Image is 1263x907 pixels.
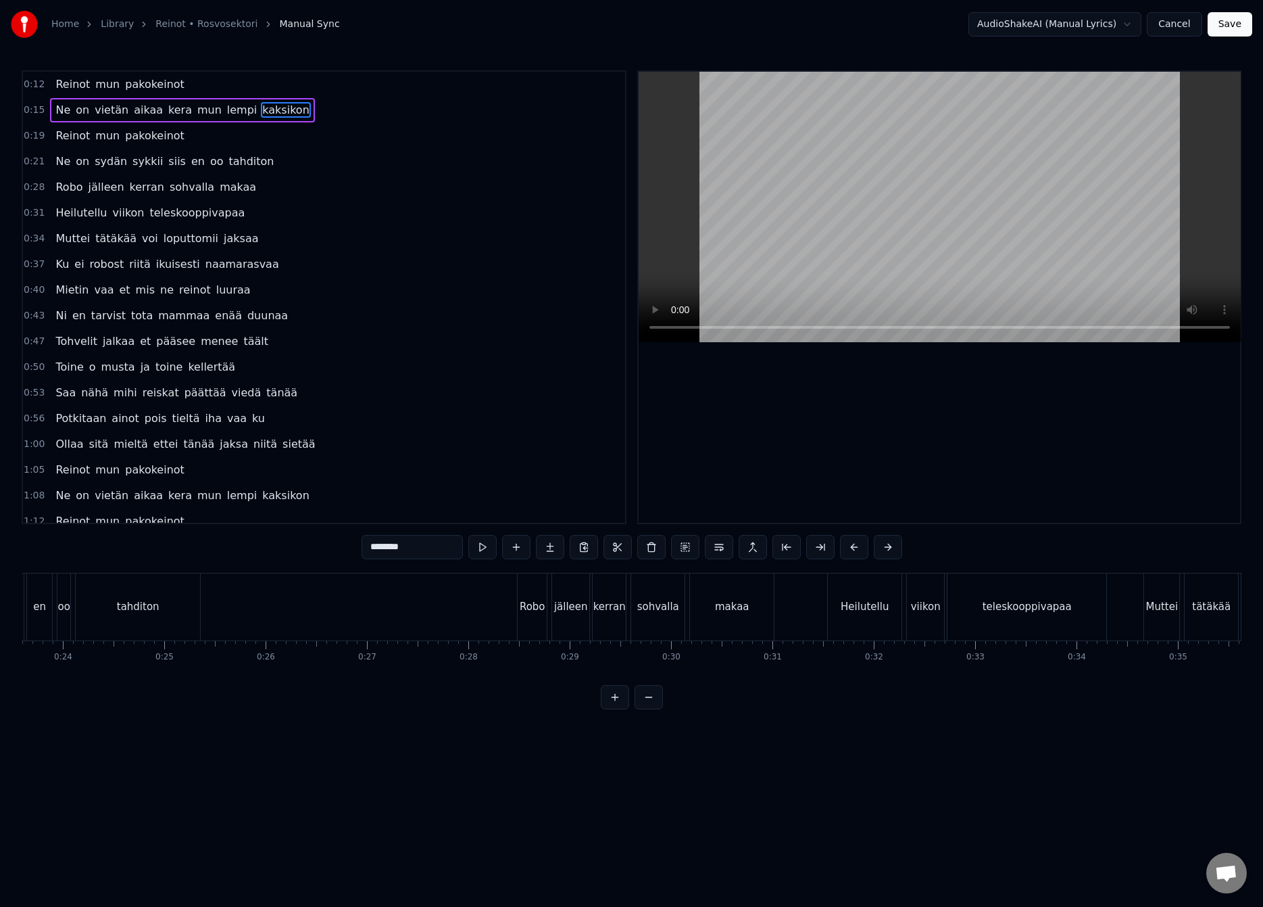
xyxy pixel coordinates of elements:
[149,205,247,220] span: teleskooppivapaa
[54,76,91,92] span: Reinot
[1068,652,1086,663] div: 0:34
[204,256,280,272] span: naamarasvaa
[54,411,107,426] span: Potkitaan
[24,412,45,425] span: 0:56
[131,154,164,169] span: sykkii
[190,154,206,169] span: en
[139,333,152,349] span: et
[24,386,45,400] span: 0:53
[124,513,186,529] span: pakokeinot
[227,154,275,169] span: tahditon
[51,18,340,31] nav: breadcrumb
[93,154,128,169] span: sydän
[215,282,252,298] span: luuraa
[281,436,317,452] span: sietää
[460,652,478,663] div: 0:28
[358,652,376,663] div: 0:27
[152,436,180,452] span: ettei
[199,333,239,349] span: menee
[54,385,77,400] span: Saa
[54,179,84,195] span: Robo
[88,436,110,452] span: sitä
[74,488,91,503] span: on
[155,652,174,663] div: 0:25
[167,154,187,169] span: siis
[167,488,193,503] span: kera
[637,599,679,615] div: sohvalla
[24,103,45,117] span: 0:15
[54,488,72,503] span: Ne
[93,282,115,298] span: vaa
[141,385,180,400] span: reiskat
[242,333,270,349] span: täält
[24,335,45,348] span: 0:47
[54,205,108,220] span: Heilutellu
[162,231,220,246] span: loputtomii
[1206,853,1247,893] a: Open chat
[183,385,228,400] span: päättää
[132,488,164,503] span: aikaa
[124,128,186,143] span: pakokeinot
[662,652,680,663] div: 0:30
[73,256,85,272] span: ei
[226,411,248,426] span: vaa
[715,599,749,615] div: makaa
[24,463,45,477] span: 1:05
[182,436,216,452] span: tänää
[54,359,84,375] span: Toine
[100,359,137,375] span: musta
[24,155,45,168] span: 0:21
[54,128,91,143] span: Reinot
[226,102,258,118] span: lempi
[132,102,164,118] span: aikaa
[54,436,84,452] span: Ollaa
[167,102,193,118] span: kera
[24,78,45,91] span: 0:12
[57,599,70,615] div: oo
[155,256,201,272] span: ikuisesti
[561,652,579,663] div: 0:29
[204,411,223,426] span: iha
[94,513,121,529] span: mun
[1145,599,1178,615] div: Muttei
[128,256,152,272] span: riitä
[54,333,98,349] span: Tohvelit
[93,102,130,118] span: vietän
[209,154,225,169] span: oo
[124,76,186,92] span: pakokeinot
[230,385,263,400] span: viedä
[24,515,45,528] span: 1:12
[74,102,91,118] span: on
[11,11,38,38] img: youka
[222,231,259,246] span: jaksaa
[554,599,588,615] div: jälleen
[983,599,1072,615] div: teleskooppivapaa
[51,18,79,31] a: Home
[54,282,90,298] span: Mietin
[178,282,212,298] span: reinot
[218,436,249,452] span: jaksa
[196,102,223,118] span: mun
[520,599,545,615] div: Robo
[764,652,782,663] div: 0:31
[218,179,257,195] span: makaa
[1169,652,1187,663] div: 0:35
[90,308,127,323] span: tarvist
[24,181,45,194] span: 0:28
[24,489,45,503] span: 1:08
[154,359,184,375] span: toine
[94,128,121,143] span: mun
[280,18,340,31] span: Manual Sync
[196,488,223,503] span: mun
[251,411,266,426] span: ku
[159,282,175,298] span: ne
[168,179,216,195] span: sohvalla
[257,652,275,663] div: 0:26
[1192,599,1231,615] div: tätäkää
[54,231,91,246] span: Muttei
[124,462,186,478] span: pakokeinot
[187,359,237,375] span: kellertää
[24,206,45,220] span: 0:31
[226,488,258,503] span: lempi
[101,333,136,349] span: jalkaa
